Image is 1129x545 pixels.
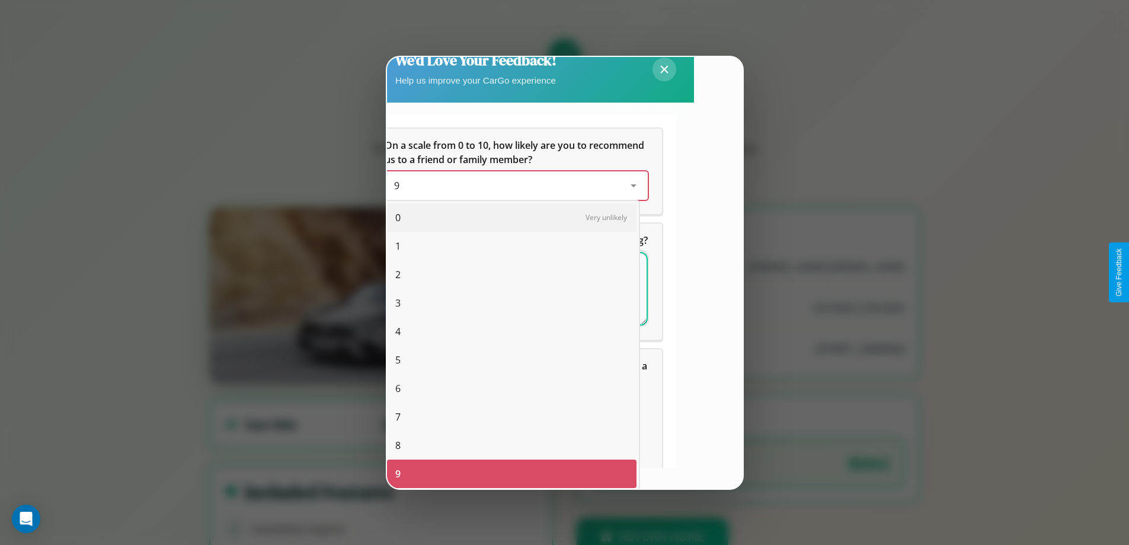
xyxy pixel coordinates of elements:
[395,353,401,367] span: 5
[395,410,401,424] span: 7
[1115,248,1123,297] div: Give Feedback
[387,460,637,488] div: 9
[387,403,637,431] div: 7
[387,289,637,317] div: 3
[385,139,647,166] span: On a scale from 0 to 10, how likely are you to recommend us to a friend or family member?
[395,72,556,88] p: Help us improve your CarGo experience
[395,324,401,339] span: 4
[387,203,637,232] div: 0
[385,359,650,387] span: Which of the following features do you value the most in a vehicle?
[387,488,637,517] div: 10
[394,179,399,192] span: 9
[387,431,637,460] div: 8
[395,239,401,253] span: 1
[395,438,401,452] span: 8
[387,346,637,374] div: 5
[395,211,401,225] span: 0
[387,260,637,289] div: 2
[586,212,627,222] span: Very unlikely
[12,505,40,533] div: Open Intercom Messenger
[395,50,556,70] h2: We'd Love Your Feedback!
[385,234,648,247] span: What can we do to make your experience more satisfying?
[387,374,637,403] div: 6
[395,467,401,481] span: 9
[395,296,401,310] span: 3
[385,171,648,200] div: On a scale from 0 to 10, how likely are you to recommend us to a friend or family member?
[395,267,401,282] span: 2
[370,129,662,214] div: On a scale from 0 to 10, how likely are you to recommend us to a friend or family member?
[385,138,648,167] h5: On a scale from 0 to 10, how likely are you to recommend us to a friend or family member?
[387,317,637,346] div: 4
[387,232,637,260] div: 1
[395,381,401,396] span: 6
